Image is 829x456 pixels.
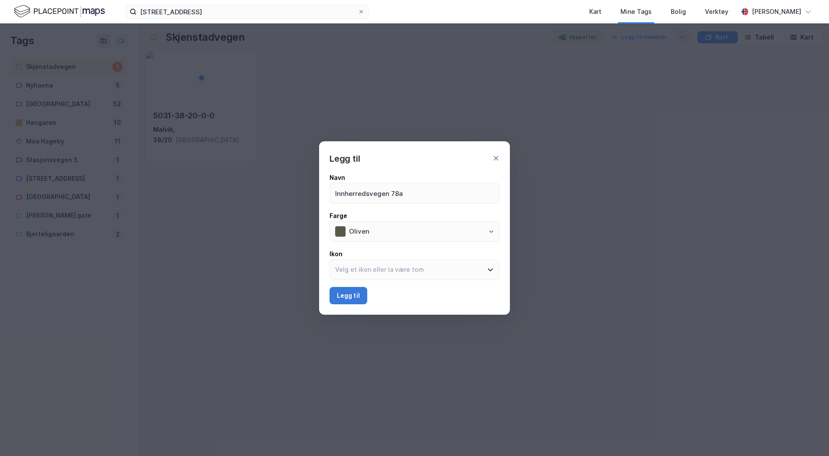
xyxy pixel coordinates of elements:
[488,228,495,235] button: Open
[589,7,601,17] div: Kart
[705,7,728,17] div: Verktøy
[620,7,652,17] div: Mine Tags
[137,5,358,18] input: Søk på adresse, matrikkel, gårdeiere, leietakere eller personer
[786,414,829,456] div: Kontrollprogram for chat
[14,4,105,19] img: logo.f888ab2527a4732fd821a326f86c7f29.svg
[330,211,499,221] div: Farge
[344,221,499,241] input: ClearOpen
[330,152,360,166] div: Legg til
[330,287,367,304] button: Legg til
[752,7,801,17] div: [PERSON_NAME]
[671,7,686,17] div: Bolig
[786,414,829,456] iframe: Chat Widget
[330,260,489,280] input: Velg et ikon eller la være tom
[330,249,499,259] div: Ikon
[330,173,499,183] div: Navn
